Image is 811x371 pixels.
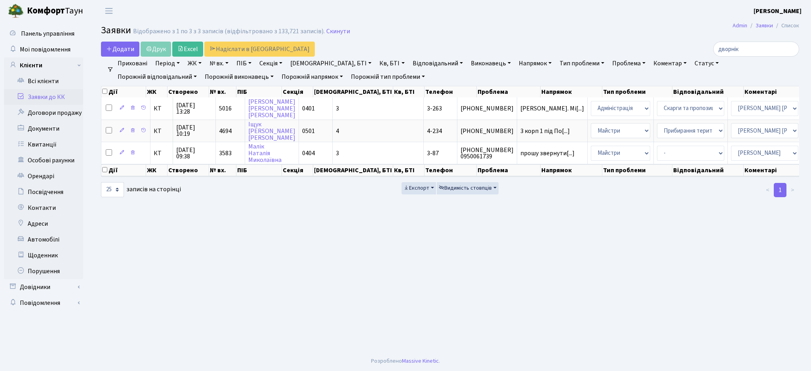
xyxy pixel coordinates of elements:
[248,120,295,142] a: Іщук[PERSON_NAME][PERSON_NAME]
[427,149,439,158] span: 3-87
[4,279,83,295] a: Довідники
[326,28,350,35] a: Скинути
[461,105,514,112] span: [PHONE_NUMBER]
[248,97,295,120] a: [PERSON_NAME][PERSON_NAME][PERSON_NAME]
[233,57,255,70] a: ПІБ
[425,164,477,176] th: Телефон
[4,42,83,57] a: Мої повідомлення
[4,232,83,247] a: Автомобілі
[256,57,286,70] a: Секція
[427,104,442,113] span: 3-263
[4,137,83,152] a: Квитанції
[282,164,313,176] th: Секція
[427,127,442,135] span: 4-234
[154,150,169,156] span: КТ
[516,57,555,70] a: Напрямок
[477,86,541,97] th: Проблема
[461,128,514,134] span: [PHONE_NUMBER]
[101,182,124,197] select: записів на сторінці
[209,164,237,176] th: № вх.
[219,149,232,158] span: 3583
[236,164,282,176] th: ПІБ
[302,104,315,113] span: 0401
[437,182,499,194] button: Видимість стовпців
[4,26,83,42] a: Панель управління
[313,86,393,97] th: [DEMOGRAPHIC_DATA], БТІ
[154,128,169,134] span: КТ
[4,295,83,311] a: Повідомлення
[4,168,83,184] a: Орендарі
[176,124,212,137] span: [DATE] 10:19
[101,42,139,57] a: Додати
[101,23,131,37] span: Заявки
[402,357,439,365] a: Massive Kinetic
[206,57,232,70] a: № вх.
[20,45,70,54] span: Мої повідомлення
[4,200,83,216] a: Контакти
[461,147,514,160] span: [PHONE_NUMBER] 0950061739
[744,86,809,97] th: Коментарі
[393,164,425,176] th: Кв, БТІ
[4,73,83,89] a: Всі клієнти
[520,127,570,135] span: 3 корп 1 під По[...]
[152,57,183,70] a: Період
[8,3,24,19] img: logo.png
[4,184,83,200] a: Посвідчення
[106,45,134,53] span: Додати
[219,127,232,135] span: 4694
[754,6,801,16] a: [PERSON_NAME]
[541,86,602,97] th: Напрямок
[154,105,169,112] span: КТ
[185,57,205,70] a: ЖК
[393,86,425,97] th: Кв, БТІ
[114,70,200,84] a: Порожній відповідальний
[172,42,203,57] a: Excel
[282,86,313,97] th: Секція
[744,164,809,176] th: Коментарі
[520,104,584,113] span: [PERSON_NAME]. Мі[...]
[409,57,466,70] a: Відповідальний
[336,149,339,158] span: 3
[302,127,315,135] span: 0501
[168,86,209,97] th: Створено
[99,4,119,17] button: Переключити навігацію
[4,152,83,168] a: Особові рахунки
[146,164,167,176] th: ЖК
[556,57,607,70] a: Тип проблеми
[302,149,315,158] span: 0404
[650,57,690,70] a: Коментар
[4,57,83,73] a: Клієнти
[4,121,83,137] a: Документи
[404,184,429,192] span: Експорт
[602,86,672,97] th: Тип проблеми
[691,57,722,70] a: Статус
[336,127,339,135] span: 4
[756,21,773,30] a: Заявки
[754,7,801,15] b: [PERSON_NAME]
[713,42,799,57] input: Пошук...
[672,86,744,97] th: Відповідальний
[376,57,407,70] a: Кв, БТІ
[425,86,477,97] th: Телефон
[278,70,346,84] a: Порожній напрямок
[477,164,541,176] th: Проблема
[773,21,799,30] li: Список
[168,164,209,176] th: Створено
[439,184,492,192] span: Видимість стовпців
[27,4,83,18] span: Таун
[287,57,375,70] a: [DEMOGRAPHIC_DATA], БТІ
[101,86,146,97] th: Дії
[609,57,649,70] a: Проблема
[348,70,428,84] a: Порожній тип проблеми
[176,102,212,115] span: [DATE] 13:28
[248,142,282,164] a: МалікНаталіяМиколаївна
[219,104,232,113] span: 5016
[4,105,83,121] a: Договори продажу
[101,182,181,197] label: записів на сторінці
[176,147,212,160] span: [DATE] 09:38
[774,183,786,197] a: 1
[313,164,393,176] th: [DEMOGRAPHIC_DATA], БТІ
[4,89,83,105] a: Заявки до КК
[520,149,575,158] span: прошу звернути[...]
[236,86,282,97] th: ПІБ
